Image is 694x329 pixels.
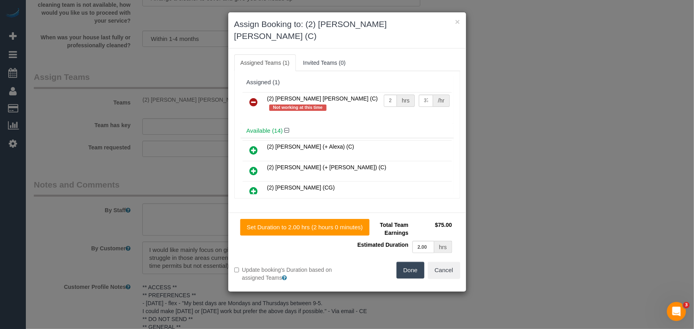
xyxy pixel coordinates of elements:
[269,105,327,111] span: Not working at this time
[397,262,424,279] button: Done
[297,54,352,71] a: Invited Teams (0)
[234,54,296,71] a: Assigned Teams (1)
[267,143,354,150] span: (2) [PERSON_NAME] (+ Alexa) (C)
[410,219,454,239] td: $75.00
[455,17,460,26] button: ×
[234,18,460,42] h3: Assign Booking to: (2) [PERSON_NAME] [PERSON_NAME] (C)
[234,266,341,282] label: Update booking's Duration based on assigned Teams
[240,219,370,236] button: Set Duration to 2.00 hrs (2 hours 0 minutes)
[358,242,408,248] span: Estimated Duration
[247,128,448,134] h4: Available (14)
[247,79,448,86] div: Assigned (1)
[267,95,378,102] span: (2) [PERSON_NAME] [PERSON_NAME] (C)
[397,95,414,107] div: hrs
[267,184,335,191] span: (2) [PERSON_NAME] (CG)
[234,267,239,273] input: Update booking's Duration based on assigned Teams
[267,164,387,170] span: (2) [PERSON_NAME] (+ [PERSON_NAME]) (C)
[428,262,460,279] button: Cancel
[667,302,686,321] iframe: Intercom live chat
[433,95,449,107] div: /hr
[353,219,410,239] td: Total Team Earnings
[683,302,690,308] span: 3
[434,241,452,253] div: hrs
